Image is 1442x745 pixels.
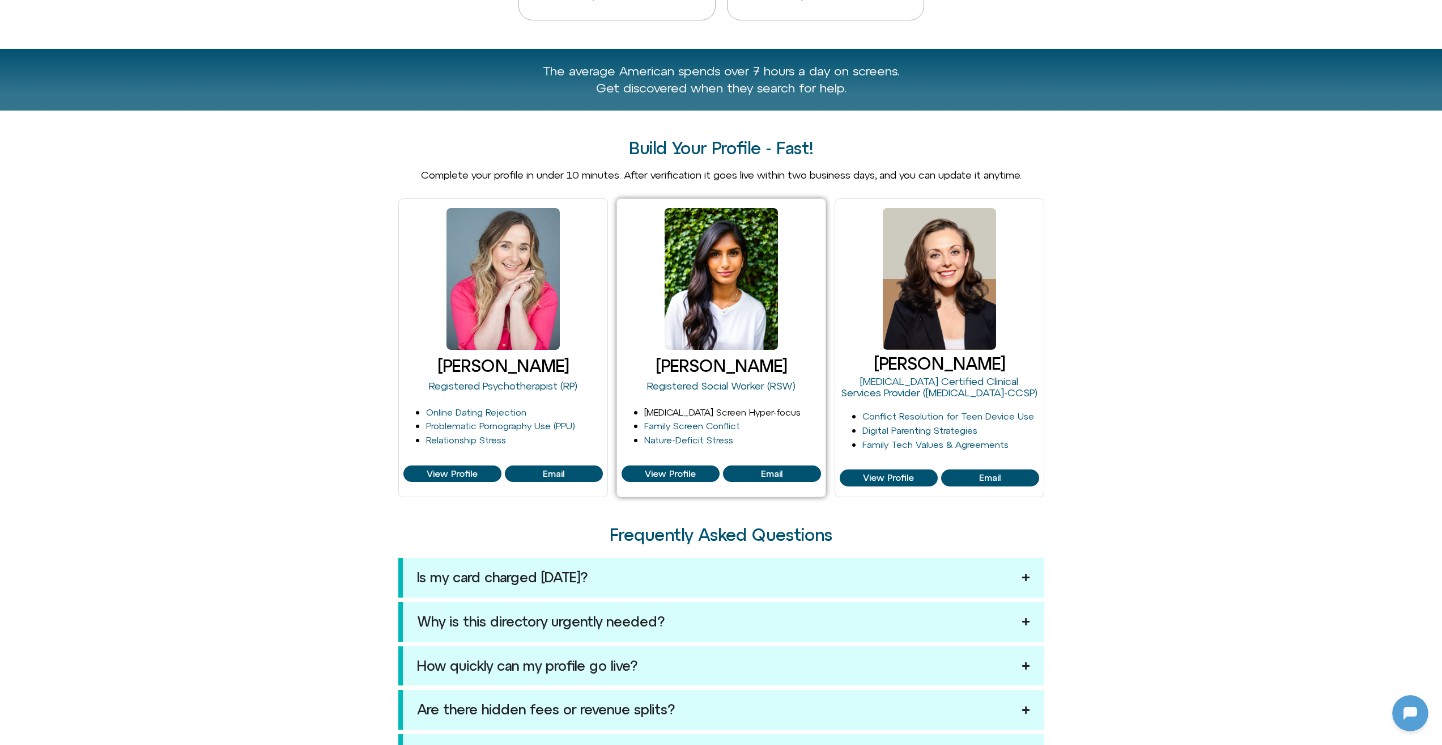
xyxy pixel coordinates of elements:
[398,602,1044,642] summary: Why is this directory urgently needed?
[644,407,801,417] a: [MEDICAL_DATA] Screen Hyper-focus
[647,380,796,392] a: Registered Social Worker (RSW)
[421,169,1022,181] span: Complete your profile in under 10 minutes. After verification it goes live within two business da...
[426,421,575,431] a: Problematic Pornography Use (PPU)
[398,646,1044,686] summary: How quickly can my profile go live?
[417,572,588,583] div: Is my card charged [DATE]?
[403,465,501,482] a: View Profile of Michelle Fischler
[862,425,977,435] a: Digital Parenting Strategies
[543,469,564,479] span: Email
[398,690,1044,730] summary: Are there hidden fees or revenue splits?
[840,469,938,486] a: View Profile of Melina Viola
[874,354,1005,373] a: [PERSON_NAME]
[417,704,675,716] div: Are there hidden fees or revenue splits?
[761,469,782,479] span: Email
[723,465,821,482] a: View Profile of Harshi Sritharan
[543,62,899,98] p: The average American spends over 7 hours a day on screens. Get discovered when they search for help.
[644,435,733,445] a: Nature-Deficit Stress
[437,356,569,375] a: [PERSON_NAME]
[429,380,577,392] a: Registered Psychotherapist (RP)
[644,421,740,431] a: Family Screen Conflict
[622,465,720,482] a: View Profile of Harshi Sritharan
[979,473,1001,483] span: Email
[427,469,478,479] span: View Profile
[656,356,787,375] a: [PERSON_NAME]
[863,473,914,483] span: View Profile
[398,139,1044,158] h2: Build Your Profile - Fast!
[1392,695,1428,731] iframe: Botpress
[398,558,1044,598] summary: Is my card charged [DATE]?
[505,465,603,482] a: View Profile of Michelle Fischler
[417,661,637,672] div: How quickly can my profile go live?
[398,526,1044,544] h2: Frequently Asked Questions
[941,469,1039,486] a: View Profile of Melina Viola
[426,435,506,445] a: Relationship Stress
[426,407,526,417] a: Online Dating Rejection
[841,375,1037,399] a: [MEDICAL_DATA] Certified Clinical Services Provider ([MEDICAL_DATA]-CCSP)
[862,439,1009,450] a: Family Tech Values & Agreements
[645,469,696,479] span: View Profile
[417,616,665,628] div: Why is this directory urgently needed?
[862,411,1034,421] a: Conflict Resolution for Teen Device Use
